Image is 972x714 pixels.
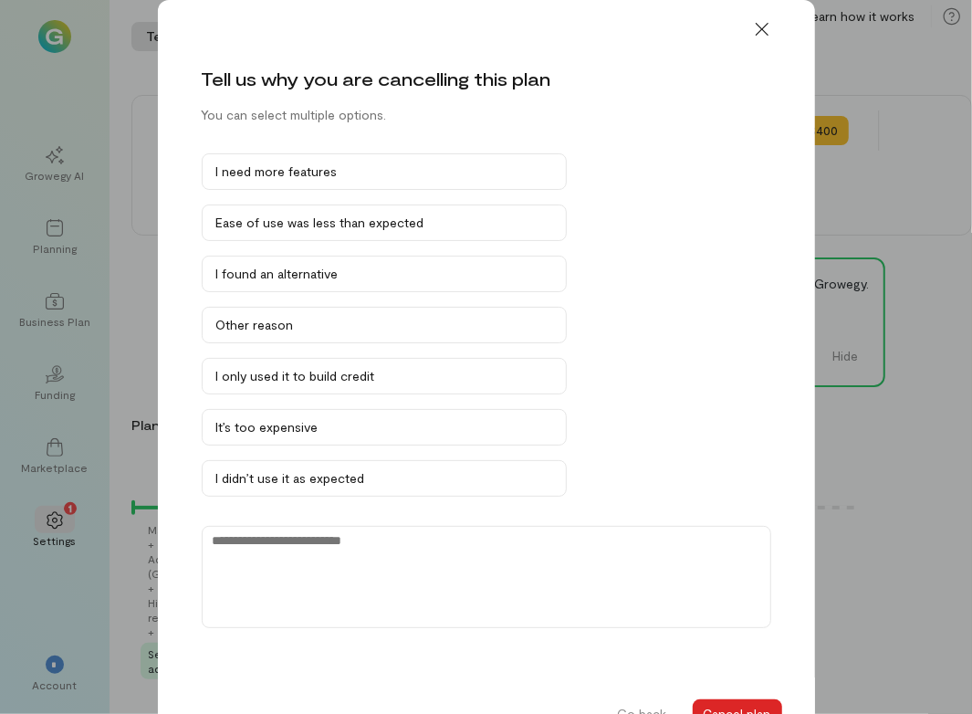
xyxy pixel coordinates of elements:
div: I only used it to build credit [216,367,552,385]
div: I didn’t use it as expected [216,469,552,488]
div: I need more features [216,163,552,181]
button: I found an alternative [202,256,567,292]
button: Ease of use was less than expected [202,205,567,241]
div: It’s too expensive [216,418,552,436]
div: Ease of use was less than expected [216,214,552,232]
div: I found an alternative [216,265,552,283]
div: You can select multiple options. [202,106,387,124]
button: I didn’t use it as expected [202,460,567,497]
div: Tell us why you are cancelling this plan [202,66,551,91]
button: Other reason [202,307,567,343]
button: I only used it to build credit [202,358,567,394]
div: Other reason [216,316,552,334]
button: I need more features [202,153,567,190]
button: It’s too expensive [202,409,567,446]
